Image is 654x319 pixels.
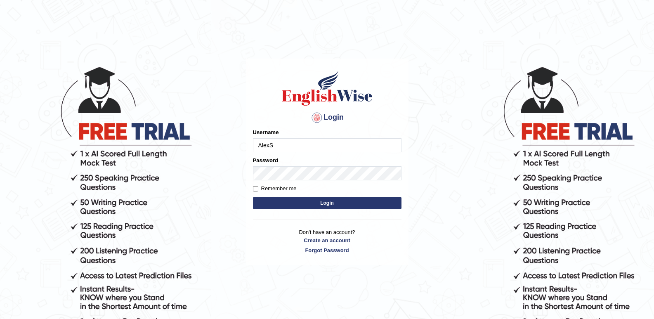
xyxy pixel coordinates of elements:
label: Password [253,156,278,164]
label: Remember me [253,184,297,193]
button: Login [253,197,401,209]
p: Don't have an account? [253,228,401,254]
label: Username [253,128,279,136]
a: Forgot Password [253,246,401,254]
img: Logo of English Wise sign in for intelligent practice with AI [280,70,374,107]
a: Create an account [253,236,401,244]
h4: Login [253,111,401,124]
input: Remember me [253,186,258,191]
